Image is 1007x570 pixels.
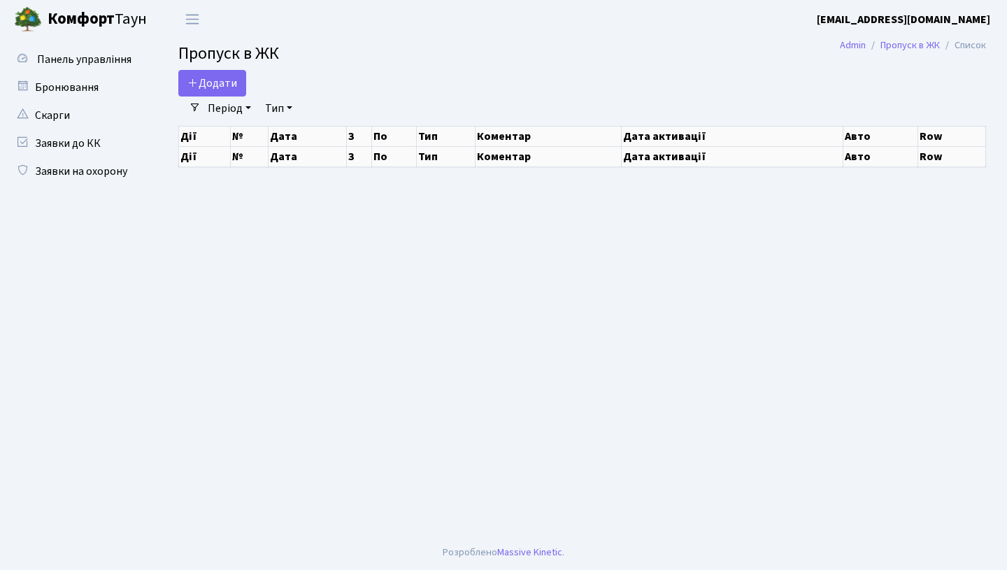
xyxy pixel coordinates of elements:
th: Тип [416,126,475,146]
th: Дата [268,126,346,146]
li: Список [940,38,986,53]
nav: breadcrumb [819,31,1007,60]
div: Розроблено . [443,545,564,560]
a: Пропуск в ЖК [880,38,940,52]
b: [EMAIL_ADDRESS][DOMAIN_NAME] [817,12,990,27]
th: Дії [179,146,231,166]
th: Дата [268,146,346,166]
th: Дата активації [622,146,843,166]
th: Дата активації [622,126,843,146]
a: Тип [259,97,298,120]
a: Додати [178,70,246,97]
a: Заявки до КК [7,129,147,157]
th: Row [917,146,985,166]
span: Пропуск в ЖК [178,41,279,66]
th: Авто [843,126,917,146]
b: Комфорт [48,8,115,30]
a: Скарги [7,101,147,129]
th: № [231,126,269,146]
th: З [346,146,371,166]
a: Бронювання [7,73,147,101]
th: Коментар [475,146,621,166]
th: По [371,146,416,166]
a: Період [202,97,257,120]
th: Тип [416,146,475,166]
th: № [231,146,269,166]
a: Панель управління [7,45,147,73]
th: Авто [843,146,917,166]
span: Панель управління [37,52,131,67]
th: Row [917,126,985,146]
a: Massive Kinetic [497,545,562,560]
a: [EMAIL_ADDRESS][DOMAIN_NAME] [817,11,990,28]
th: Коментар [475,126,621,146]
img: logo.png [14,6,42,34]
span: Додати [187,76,237,91]
span: Таун [48,8,147,31]
th: По [371,126,416,146]
a: Заявки на охорону [7,157,147,185]
a: Admin [840,38,866,52]
th: Дії [179,126,231,146]
th: З [346,126,371,146]
button: Переключити навігацію [175,8,210,31]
